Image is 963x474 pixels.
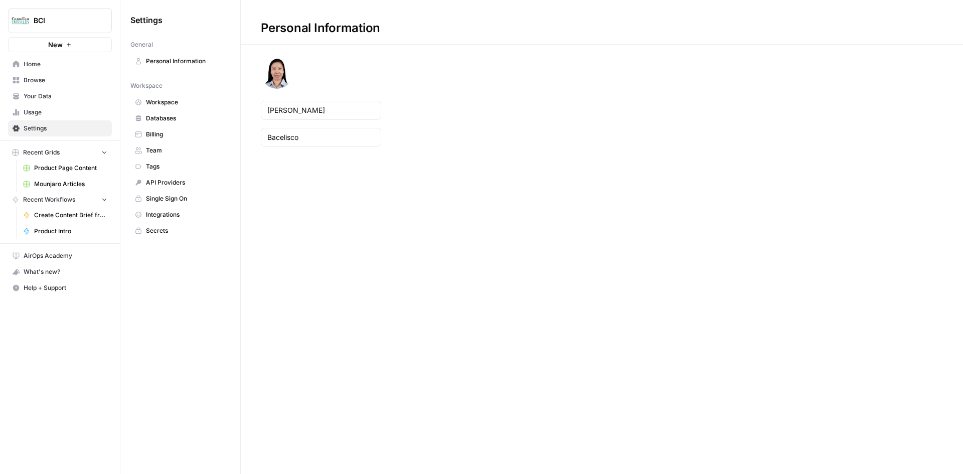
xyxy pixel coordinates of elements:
[8,248,112,264] a: AirOps Academy
[146,130,226,139] span: Billing
[9,264,111,279] div: What's new?
[146,226,226,235] span: Secrets
[24,76,107,85] span: Browse
[24,92,107,101] span: Your Data
[24,283,107,292] span: Help + Support
[8,145,112,160] button: Recent Grids
[8,104,112,120] a: Usage
[130,94,230,110] a: Workspace
[241,20,400,36] div: Personal Information
[146,178,226,187] span: API Providers
[24,60,107,69] span: Home
[130,14,163,26] span: Settings
[19,223,112,239] a: Product Intro
[8,88,112,104] a: Your Data
[34,227,107,236] span: Product Intro
[23,195,75,204] span: Recent Workflows
[130,110,230,126] a: Databases
[12,12,30,30] img: BCI Logo
[48,40,63,50] span: New
[8,72,112,88] a: Browse
[8,264,112,280] button: What's new?
[8,56,112,72] a: Home
[130,142,230,159] a: Team
[146,98,226,107] span: Workspace
[8,8,112,33] button: Workspace: BCI
[261,57,293,89] img: avatar
[130,40,153,49] span: General
[23,148,60,157] span: Recent Grids
[19,160,112,176] a: Product Page Content
[130,207,230,223] a: Integrations
[8,192,112,207] button: Recent Workflows
[34,164,107,173] span: Product Page Content
[146,146,226,155] span: Team
[34,16,94,26] span: BCI
[24,124,107,133] span: Settings
[34,211,107,220] span: Create Content Brief from Keyword - Mounjaro
[146,162,226,171] span: Tags
[130,191,230,207] a: Single Sign On
[8,120,112,136] a: Settings
[19,176,112,192] a: Mounjaro Articles
[130,223,230,239] a: Secrets
[130,53,230,69] a: Personal Information
[8,280,112,296] button: Help + Support
[146,194,226,203] span: Single Sign On
[130,159,230,175] a: Tags
[130,81,163,90] span: Workspace
[130,175,230,191] a: API Providers
[24,108,107,117] span: Usage
[8,37,112,52] button: New
[146,114,226,123] span: Databases
[19,207,112,223] a: Create Content Brief from Keyword - Mounjaro
[130,126,230,142] a: Billing
[146,57,226,66] span: Personal Information
[24,251,107,260] span: AirOps Academy
[146,210,226,219] span: Integrations
[34,180,107,189] span: Mounjaro Articles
